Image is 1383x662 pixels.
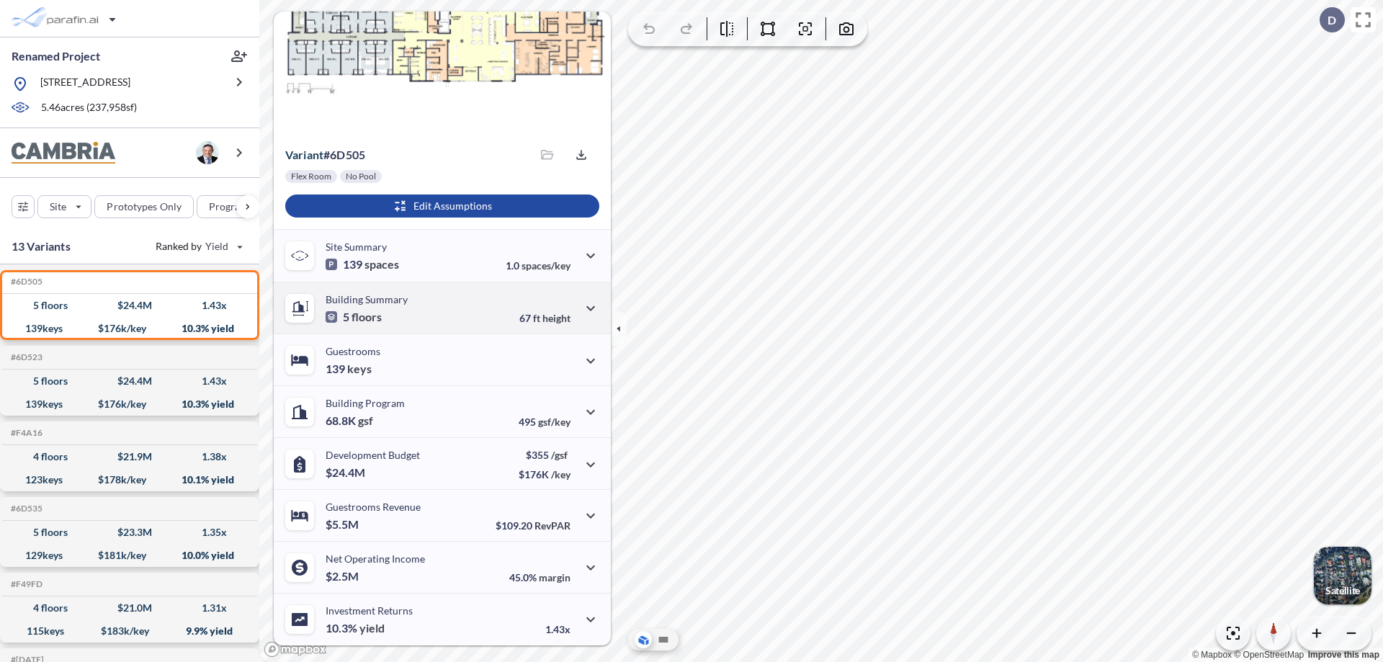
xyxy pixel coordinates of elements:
[496,519,570,532] p: $109.20
[326,310,382,324] p: 5
[538,416,570,428] span: gsf/key
[506,259,570,272] p: 1.0
[364,257,399,272] span: spaces
[655,631,672,648] button: Site Plan
[326,241,387,253] p: Site Summary
[326,465,367,480] p: $24.4M
[522,259,570,272] span: spaces/key
[326,569,361,583] p: $2.5M
[12,48,100,64] p: Renamed Project
[326,293,408,305] p: Building Summary
[8,504,42,514] h5: Click to copy the code
[539,571,570,583] span: margin
[326,257,399,272] p: 139
[1308,650,1379,660] a: Improve this map
[1234,650,1304,660] a: OpenStreetMap
[326,553,425,565] p: Net Operating Income
[347,362,372,376] span: keys
[359,621,385,635] span: yield
[94,195,194,218] button: Prototypes Only
[1328,14,1336,27] p: D
[197,195,274,218] button: Program
[37,195,91,218] button: Site
[519,468,570,480] p: $176K
[542,312,570,324] span: height
[545,623,570,635] p: 1.43x
[358,413,373,428] span: gsf
[1325,585,1360,596] p: Satellite
[285,194,599,218] button: Edit Assumptions
[326,413,373,428] p: 68.8K
[635,631,652,648] button: Aerial View
[291,171,331,182] p: Flex Room
[509,571,570,583] p: 45.0%
[326,362,372,376] p: 139
[326,501,421,513] p: Guestrooms Revenue
[326,345,380,357] p: Guestrooms
[519,449,570,461] p: $355
[551,449,568,461] span: /gsf
[519,312,570,324] p: 67
[196,141,219,164] img: user logo
[285,148,365,162] p: # 6d505
[12,142,115,164] img: BrandImage
[41,100,137,116] p: 5.46 acres ( 237,958 sf)
[352,310,382,324] span: floors
[326,449,420,461] p: Development Budget
[326,621,385,635] p: 10.3%
[326,397,405,409] p: Building Program
[326,604,413,617] p: Investment Returns
[413,199,492,213] p: Edit Assumptions
[1314,547,1371,604] img: Switcher Image
[264,641,327,658] a: Mapbox homepage
[534,519,570,532] span: RevPAR
[8,277,42,287] h5: Click to copy the code
[8,428,42,438] h5: Click to copy the code
[551,468,570,480] span: /key
[40,75,130,93] p: [STREET_ADDRESS]
[12,238,71,255] p: 13 Variants
[107,200,182,214] p: Prototypes Only
[8,352,42,362] h5: Click to copy the code
[8,579,42,589] h5: Click to copy the code
[209,200,249,214] p: Program
[285,148,323,161] span: Variant
[346,171,376,182] p: No Pool
[144,235,252,258] button: Ranked by Yield
[50,200,66,214] p: Site
[519,416,570,428] p: 495
[1314,547,1371,604] button: Switcher ImageSatellite
[326,517,361,532] p: $5.5M
[533,312,540,324] span: ft
[1192,650,1232,660] a: Mapbox
[205,239,229,254] span: Yield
